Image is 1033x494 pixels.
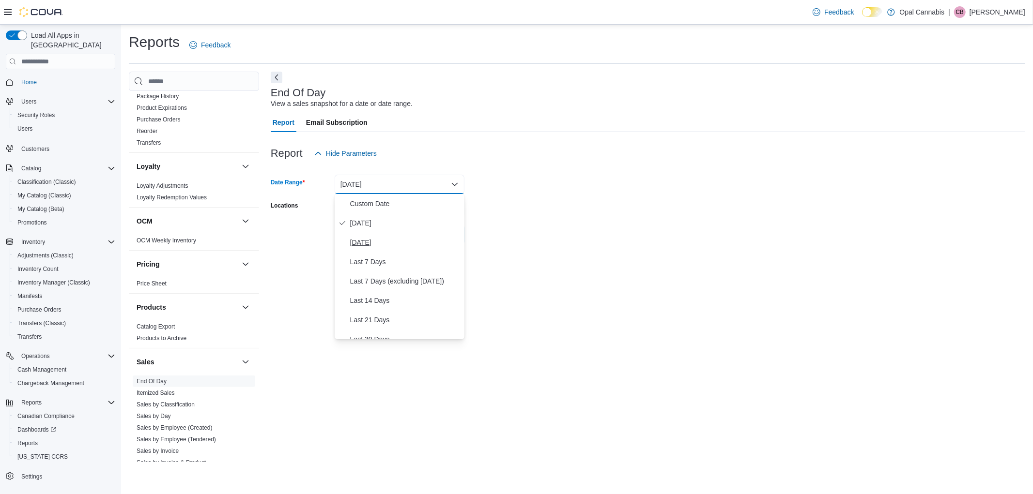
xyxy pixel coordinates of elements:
span: Users [14,123,115,135]
button: Classification (Classic) [10,175,119,189]
span: Users [21,98,36,105]
button: OCM [240,215,251,227]
h3: Pricing [137,259,159,269]
a: Sales by Classification [137,401,195,408]
span: Reorder [137,127,157,135]
button: Transfers (Classic) [10,316,119,330]
span: [DATE] [350,217,461,229]
button: Inventory Count [10,262,119,276]
h3: OCM [137,216,153,226]
span: Manifests [17,292,42,300]
h3: End Of Day [271,87,326,99]
button: Inventory Manager (Classic) [10,276,119,289]
h3: Sales [137,357,154,367]
div: OCM [129,235,259,250]
a: Users [14,123,36,135]
button: Users [17,96,40,107]
span: Product Expirations [137,104,187,112]
span: Manifests [14,290,115,302]
p: | [948,6,950,18]
button: Cash Management [10,363,119,376]
span: Settings [17,470,115,482]
div: Colton Bourque [954,6,966,18]
span: My Catalog (Classic) [14,190,115,201]
span: Sales by Employee (Created) [137,424,213,432]
span: My Catalog (Beta) [17,205,64,213]
a: My Catalog (Classic) [14,190,75,201]
span: Last 14 Days [350,295,461,306]
div: Select listbox [335,194,464,339]
button: [US_STATE] CCRS [10,450,119,464]
span: Inventory Manager (Classic) [17,279,90,286]
span: Users [17,96,115,107]
a: Feedback [185,35,234,55]
span: Settings [21,473,42,480]
span: Adjustments (Classic) [14,250,115,261]
button: Purchase Orders [10,303,119,316]
a: Sales by Employee (Tendered) [137,436,216,443]
a: Dashboards [10,423,119,436]
span: Classification (Classic) [14,176,115,188]
span: My Catalog (Classic) [17,192,71,199]
span: Sales by Invoice [137,447,179,455]
span: Canadian Compliance [17,412,75,420]
a: Security Roles [14,109,59,121]
span: Chargeback Management [17,379,84,387]
button: My Catalog (Classic) [10,189,119,202]
button: Pricing [137,259,238,269]
div: View a sales snapshot for a date or date range. [271,99,413,109]
span: OCM Weekly Inventory [137,237,196,244]
span: Hide Parameters [326,149,377,158]
button: Reports [10,436,119,450]
button: Users [10,122,119,135]
span: Catalog [17,163,115,174]
a: Purchase Orders [137,116,181,123]
span: Sales by Invoice & Product [137,459,206,466]
a: My Catalog (Beta) [14,203,68,215]
a: Promotions [14,217,51,228]
a: Home [17,76,41,88]
span: Sales by Classification [137,401,195,408]
a: Loyalty Adjustments [137,182,188,189]
span: Operations [17,350,115,362]
span: Transfers (Classic) [17,319,66,327]
span: Transfers (Classic) [14,317,115,329]
a: Products to Archive [137,335,186,342]
span: Transfers [17,333,42,341]
button: Products [240,301,251,313]
button: Home [2,75,119,89]
a: Inventory Count [14,263,62,275]
div: Loyalty [129,180,259,207]
a: [US_STATE] CCRS [14,451,72,463]
button: Promotions [10,216,119,229]
button: Next [271,72,282,83]
span: Home [21,78,37,86]
button: Pricing [240,258,251,270]
span: [US_STATE] CCRS [17,453,68,461]
span: Promotions [17,219,47,226]
span: Catalog [21,165,41,172]
a: Reorder [137,128,157,135]
button: Security Roles [10,108,119,122]
span: Home [17,76,115,88]
span: Reports [14,437,115,449]
span: Users [17,125,32,133]
img: Cova [19,7,63,17]
h3: Report [271,148,303,159]
button: Loyalty [240,161,251,172]
span: Chargeback Management [14,377,115,389]
a: Loyalty Redemption Values [137,194,207,201]
button: Hide Parameters [310,144,381,163]
span: Washington CCRS [14,451,115,463]
span: Reports [21,399,42,406]
a: Cash Management [14,364,70,375]
span: Feedback [201,40,231,50]
span: Promotions [14,217,115,228]
span: Transfers [14,331,115,343]
span: Adjustments (Classic) [17,252,74,259]
span: Customers [17,142,115,154]
a: Sales by Invoice [137,448,179,454]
